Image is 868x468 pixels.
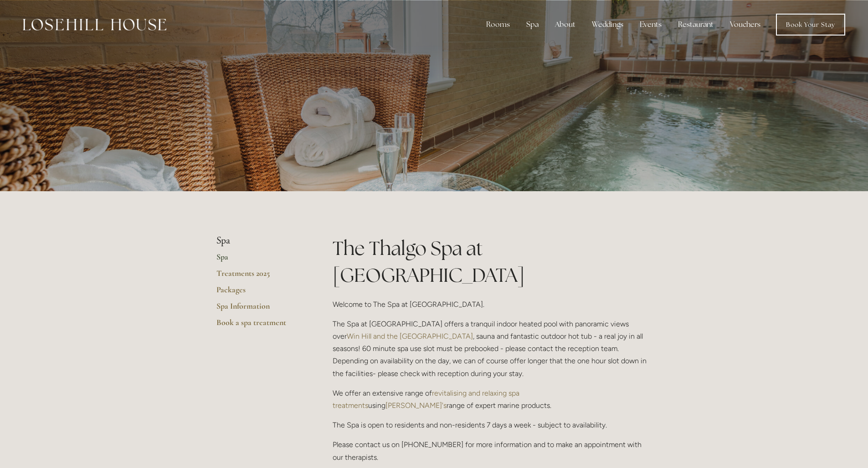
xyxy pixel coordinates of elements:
a: Spa Information [216,301,303,317]
a: Win Hill and the [GEOGRAPHIC_DATA] [347,332,473,341]
div: Events [632,15,669,34]
a: Book Your Stay [776,14,845,36]
a: Spa [216,252,303,268]
li: Spa [216,235,303,247]
a: Treatments 2025 [216,268,303,285]
p: The Spa is open to residents and non-residents 7 days a week - subject to availability. [333,419,652,431]
a: [PERSON_NAME]'s [385,401,447,410]
img: Losehill House [23,19,166,31]
div: About [548,15,583,34]
div: Weddings [585,15,631,34]
p: Please contact us on [PHONE_NUMBER] for more information and to make an appointment with our ther... [333,438,652,463]
h1: The Thalgo Spa at [GEOGRAPHIC_DATA] [333,235,652,289]
a: Packages [216,285,303,301]
a: Book a spa treatment [216,317,303,334]
a: Vouchers [723,15,768,34]
p: Welcome to The Spa at [GEOGRAPHIC_DATA]. [333,298,652,310]
div: Restaurant [671,15,721,34]
div: Rooms [479,15,517,34]
p: The Spa at [GEOGRAPHIC_DATA] offers a tranquil indoor heated pool with panoramic views over , sau... [333,318,652,380]
p: We offer an extensive range of using range of expert marine products. [333,387,652,412]
div: Spa [519,15,546,34]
